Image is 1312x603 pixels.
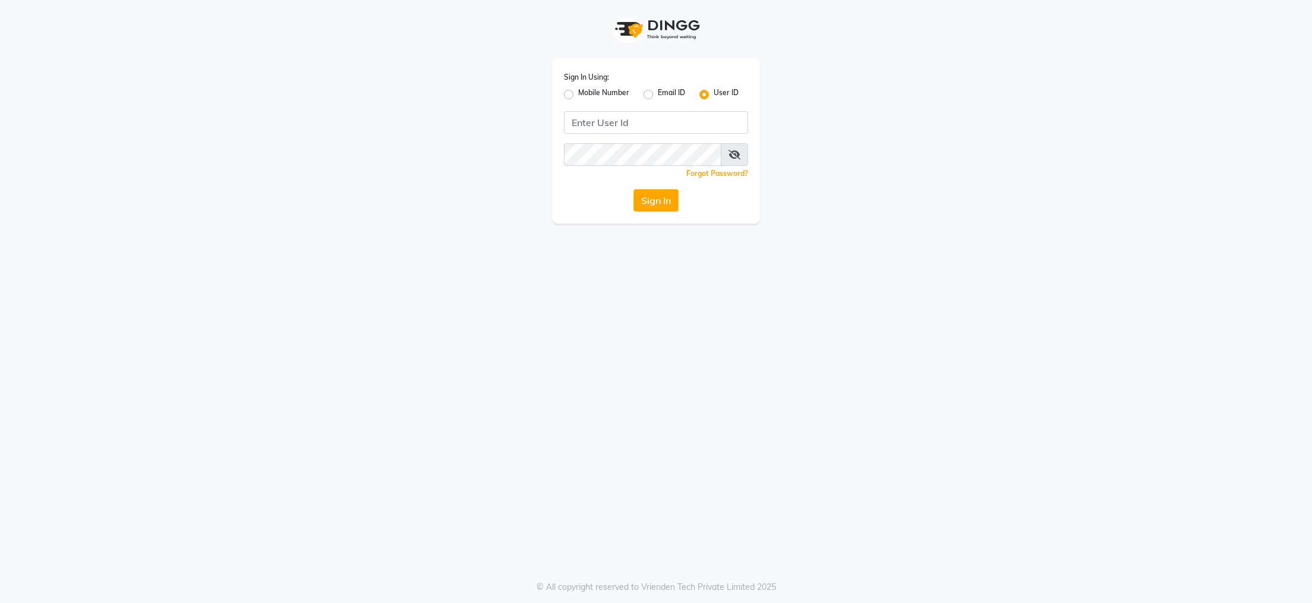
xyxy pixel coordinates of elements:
button: Sign In [633,189,679,212]
label: Sign In Using: [564,72,609,83]
img: logo1.svg [608,12,704,47]
input: Username [564,111,748,134]
label: Mobile Number [578,87,629,102]
label: Email ID [658,87,685,102]
label: User ID [714,87,739,102]
input: Username [564,143,721,166]
a: Forgot Password? [686,169,748,178]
